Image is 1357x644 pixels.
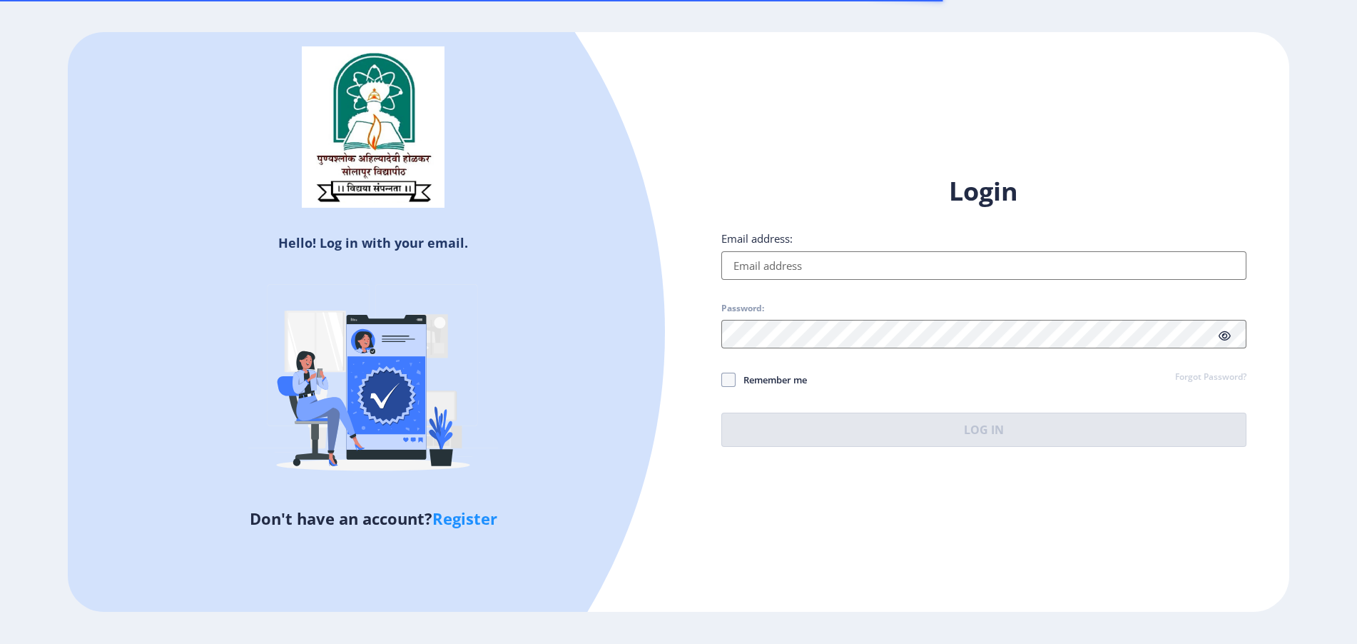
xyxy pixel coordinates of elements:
[721,251,1246,280] input: Email address
[432,508,497,529] a: Register
[248,257,498,507] img: Verified-rafiki.svg
[78,507,668,530] h5: Don't have an account?
[1175,371,1246,384] a: Forgot Password?
[721,413,1246,447] button: Log In
[721,303,764,314] label: Password:
[736,371,807,388] span: Remember me
[302,46,444,208] img: sulogo.png
[721,231,793,246] label: Email address:
[721,174,1246,208] h1: Login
